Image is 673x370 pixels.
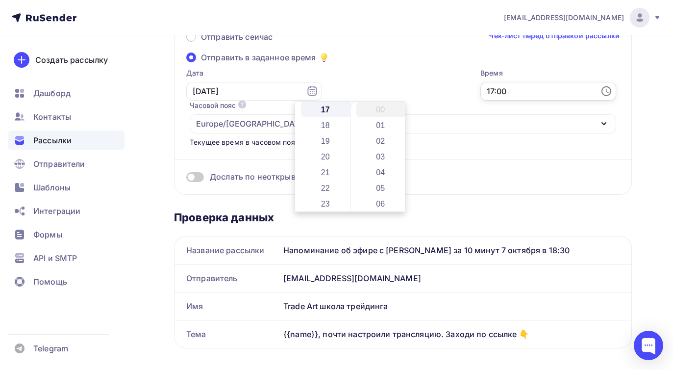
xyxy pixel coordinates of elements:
[301,149,351,164] li: 20
[174,211,632,224] div: Проверка данных
[190,101,616,133] button: Часовой пояс Europe/[GEOGRAPHIC_DATA] (+02:00)
[279,320,631,348] div: {{name}}, почти настроили трансляцию. Заходи по ссылке 👇
[301,196,351,211] li: 23
[356,133,407,149] li: 02
[279,264,631,292] div: [EMAIL_ADDRESS][DOMAIN_NAME]
[201,31,273,43] span: Отправить сейчас
[201,52,316,63] span: Отправить в заданное время
[356,102,407,117] li: 00
[190,101,236,110] div: Часовой пояс
[190,137,616,147] div: Текущее время в часовом поясе: 17:00:53
[33,252,77,264] span: API и SMTP
[279,237,631,264] div: Напоминание об эфире с [PERSON_NAME] за 10 минут 7 октября в 18:30
[33,134,72,146] span: Рассылки
[301,102,351,117] li: 17
[301,164,351,180] li: 21
[8,131,125,150] a: Рассылки
[356,180,407,196] li: 05
[33,205,80,217] span: Интеграции
[356,149,407,164] li: 03
[33,87,71,99] span: Дашборд
[356,164,407,180] li: 04
[27,176,248,186] p: Сегодня мы рассмотрим:
[174,264,279,292] div: Отправитель
[33,229,62,240] span: Формы
[33,182,71,193] span: Шаблоны
[27,234,248,243] p: Подключайся прямо сейчас ↓
[186,82,322,101] input: 07.10.2025
[8,154,125,174] a: Отправители
[356,196,407,211] li: 06
[301,133,351,149] li: 19
[174,237,279,264] div: Название рассылки
[186,68,322,78] label: Дата
[35,54,108,66] div: Создать рассылку
[504,8,661,27] a: [EMAIL_ADDRESS][DOMAIN_NAME]
[174,320,279,348] div: Тема
[480,68,616,78] label: Время
[480,82,616,101] input: 17:00
[174,292,279,320] div: Имя
[27,195,248,224] p: ✔️ Почему трейдинг – самая выгодная модель бизнеса? ✔️ Как сделать 60 RR буквально за один день? ...
[8,225,125,244] a: Формы
[356,117,407,133] li: 01
[8,83,125,103] a: Дашборд
[8,178,125,197] a: Шаблоны
[33,276,67,288] span: Помощь
[196,118,342,130] div: Europe/[GEOGRAPHIC_DATA] (+02:00)
[33,343,68,354] span: Telegram
[301,117,351,133] li: 18
[8,107,125,127] a: Контакты
[87,261,187,279] a: Подключиться к эфиру
[210,171,313,183] span: Дослать по неоткрывшим
[33,111,71,123] span: Контакты
[279,292,631,320] div: Trade Art школа трейдинга
[489,31,620,41] a: Чек-лист перед отправкой рассылки
[33,158,85,170] span: Отправители
[504,13,624,23] span: [EMAIL_ADDRESS][DOMAIN_NAME]
[301,180,351,196] li: 22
